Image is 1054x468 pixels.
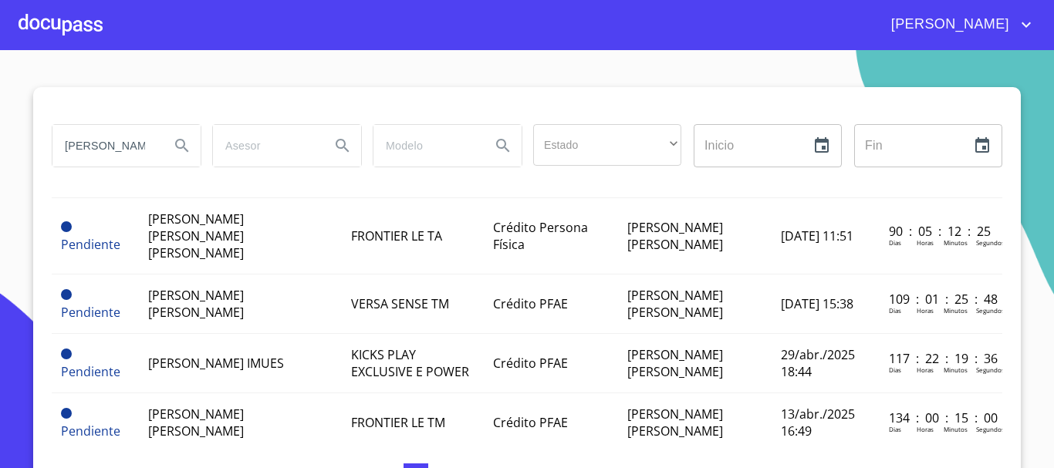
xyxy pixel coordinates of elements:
[627,287,723,321] span: [PERSON_NAME] [PERSON_NAME]
[889,365,901,374] p: Dias
[880,12,1017,37] span: [PERSON_NAME]
[61,363,120,380] span: Pendiente
[52,125,157,167] input: search
[324,127,361,164] button: Search
[485,127,522,164] button: Search
[61,236,120,253] span: Pendiente
[889,223,993,240] p: 90 : 05 : 12 : 25
[61,423,120,439] span: Pendiente
[493,414,568,431] span: Crédito PFAE
[880,12,1035,37] button: account of current user
[781,346,855,380] span: 29/abr./2025 18:44
[889,291,993,308] p: 109 : 01 : 25 : 48
[148,355,284,372] span: [PERSON_NAME] IMUES
[61,304,120,321] span: Pendiente
[533,124,681,166] div: ​
[148,287,244,321] span: [PERSON_NAME] [PERSON_NAME]
[917,306,934,315] p: Horas
[627,406,723,439] span: [PERSON_NAME] [PERSON_NAME]
[164,127,201,164] button: Search
[493,219,588,253] span: Crédito Persona Física
[148,210,244,261] span: [PERSON_NAME] [PERSON_NAME] [PERSON_NAME]
[976,306,1005,315] p: Segundos
[493,295,568,312] span: Crédito PFAE
[944,238,968,247] p: Minutos
[976,425,1005,433] p: Segundos
[61,221,72,232] span: Pendiente
[627,219,723,253] span: [PERSON_NAME] [PERSON_NAME]
[889,238,901,247] p: Dias
[889,306,901,315] p: Dias
[889,409,993,426] p: 134 : 00 : 15 : 00
[976,238,1005,247] p: Segundos
[351,295,449,312] span: VERSA SENSE TM
[351,414,445,431] span: FRONTIER LE TM
[493,355,568,372] span: Crédito PFAE
[148,406,244,439] span: [PERSON_NAME] [PERSON_NAME]
[61,289,72,300] span: Pendiente
[976,365,1005,374] p: Segundos
[351,346,469,380] span: KICKS PLAY EXCLUSIVE E POWER
[373,125,478,167] input: search
[944,365,968,374] p: Minutos
[917,425,934,433] p: Horas
[213,125,318,167] input: search
[917,238,934,247] p: Horas
[944,425,968,433] p: Minutos
[944,306,968,315] p: Minutos
[627,346,723,380] span: [PERSON_NAME] [PERSON_NAME]
[889,350,993,367] p: 117 : 22 : 19 : 36
[351,227,442,244] span: FRONTIER LE TA
[917,365,934,374] p: Horas
[781,295,853,312] span: [DATE] 15:38
[61,408,72,419] span: Pendiente
[781,227,853,244] span: [DATE] 11:51
[889,425,901,433] p: Dias
[61,348,72,359] span: Pendiente
[781,406,855,439] span: 13/abr./2025 16:49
